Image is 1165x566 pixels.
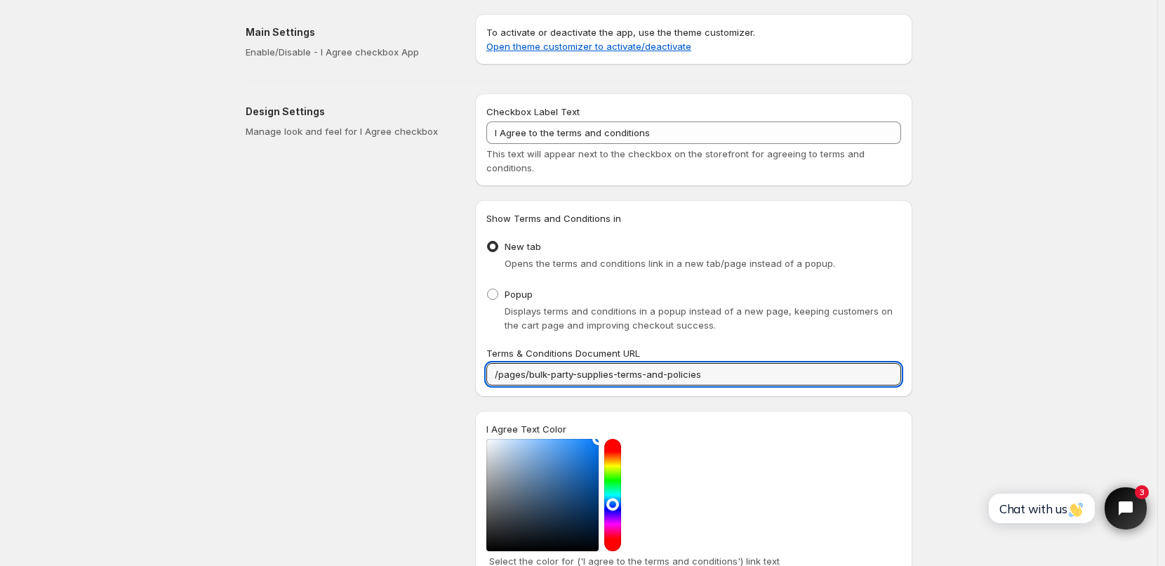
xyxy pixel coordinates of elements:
h2: Design Settings [246,105,453,119]
span: Terms & Conditions Document URL [486,348,640,359]
span: This text will appear next to the checkbox on the storefront for agreeing to terms and conditions. [486,148,865,173]
p: Manage look and feel for I Agree checkbox [246,124,453,138]
span: Popup [505,289,533,300]
p: To activate or deactivate the app, use the theme customizer. [486,25,901,53]
span: Checkbox Label Text [486,106,580,117]
span: Opens the terms and conditions link in a new tab/page instead of a popup. [505,258,835,269]
span: New tab [505,241,541,252]
p: Enable/Disable - I Agree checkbox App [246,45,453,59]
span: Displays terms and conditions in a popup instead of a new page, keeping customers on the cart pag... [505,305,893,331]
span: Show Terms and Conditions in [486,213,621,224]
h2: Main Settings [246,25,453,39]
iframe: Tidio Chat [973,475,1159,541]
a: Open theme customizer to activate/deactivate [486,41,691,52]
label: I Agree Text Color [486,422,566,436]
input: https://yourstoredomain.com/termsandconditions.html [486,363,901,386]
